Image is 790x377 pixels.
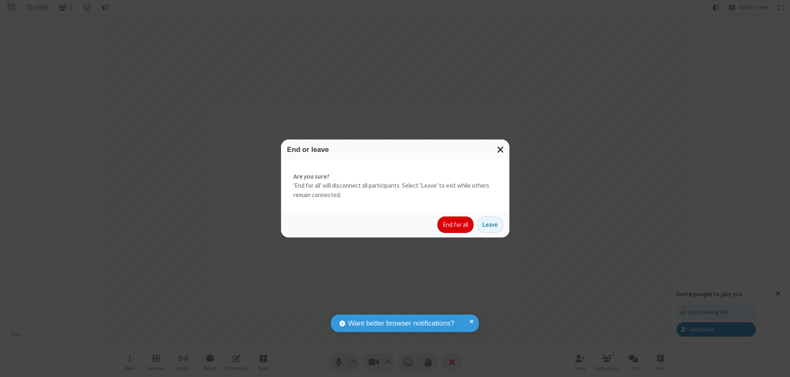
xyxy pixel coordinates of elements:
h3: End or leave [287,146,503,154]
span: Want better browser notifications? [348,318,454,329]
strong: Are you sure? [293,172,497,182]
button: Close modal [492,140,509,160]
button: End for all [437,216,474,233]
button: Leave [477,216,503,233]
div: 'End for all' will disconnect all participants. Select 'Leave' to exit while others remain connec... [281,160,509,212]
